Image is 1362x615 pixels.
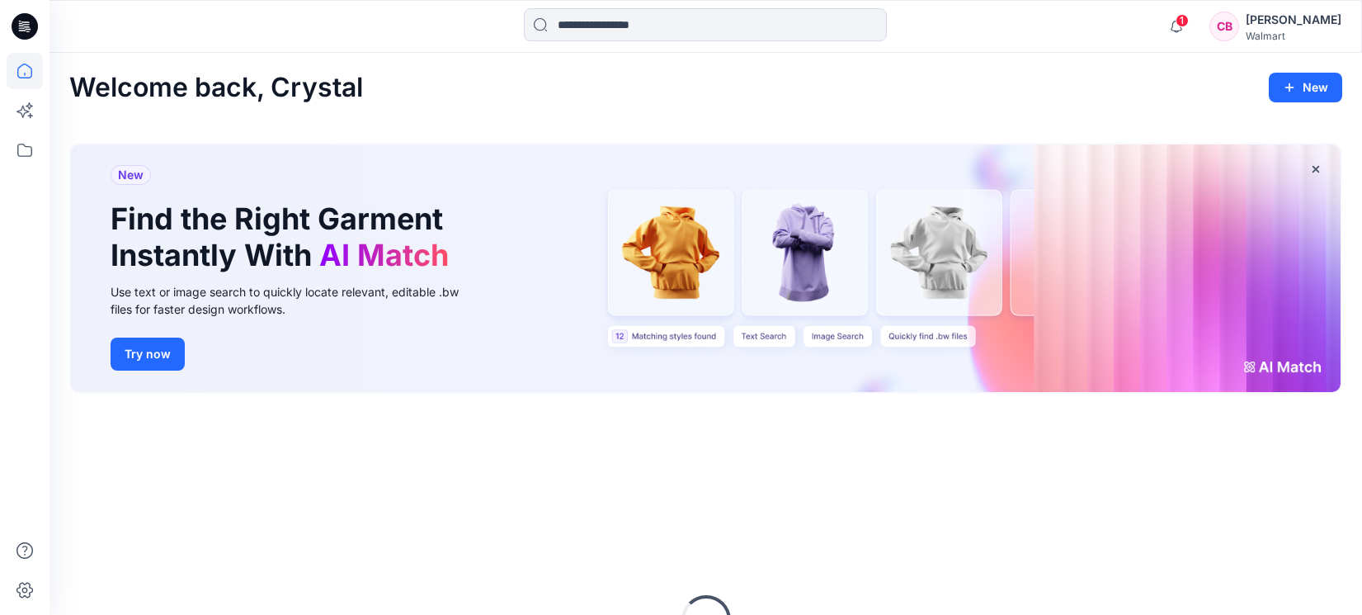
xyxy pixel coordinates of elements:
[118,165,144,185] span: New
[1246,30,1341,42] div: Walmart
[111,283,482,318] div: Use text or image search to quickly locate relevant, editable .bw files for faster design workflows.
[69,73,363,103] h2: Welcome back, Crystal
[1269,73,1342,102] button: New
[111,338,185,371] button: Try now
[1209,12,1239,41] div: CB
[319,237,449,273] span: AI Match
[1246,10,1341,30] div: [PERSON_NAME]
[111,201,457,272] h1: Find the Right Garment Instantly With
[1176,14,1189,27] span: 1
